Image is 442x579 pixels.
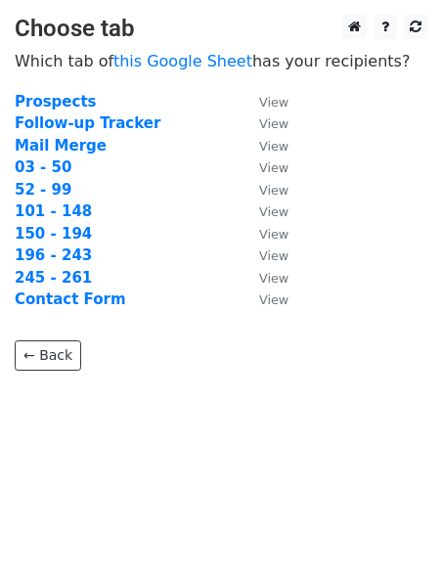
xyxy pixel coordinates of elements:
[15,246,92,264] a: 196 - 243
[259,248,288,263] small: View
[15,158,71,176] a: 03 - 50
[15,114,160,132] a: Follow-up Tracker
[240,290,288,308] a: View
[259,227,288,242] small: View
[113,52,252,70] a: this Google Sheet
[240,269,288,287] a: View
[15,202,92,220] a: 101 - 148
[240,225,288,243] a: View
[15,15,427,43] h3: Choose tab
[259,139,288,154] small: View
[259,183,288,198] small: View
[15,93,97,111] a: Prospects
[240,181,288,199] a: View
[240,114,288,132] a: View
[15,269,92,287] a: 245 - 261
[240,137,288,155] a: View
[15,51,427,71] p: Which tab of has your recipients?
[259,271,288,286] small: View
[15,340,81,371] a: ← Back
[259,292,288,307] small: View
[259,95,288,110] small: View
[240,93,288,111] a: View
[259,204,288,219] small: View
[15,137,107,155] a: Mail Merge
[15,181,71,199] a: 52 - 99
[259,116,288,131] small: View
[240,202,288,220] a: View
[15,225,92,243] a: 150 - 194
[15,290,126,308] a: Contact Form
[240,246,288,264] a: View
[259,160,288,175] small: View
[240,158,288,176] a: View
